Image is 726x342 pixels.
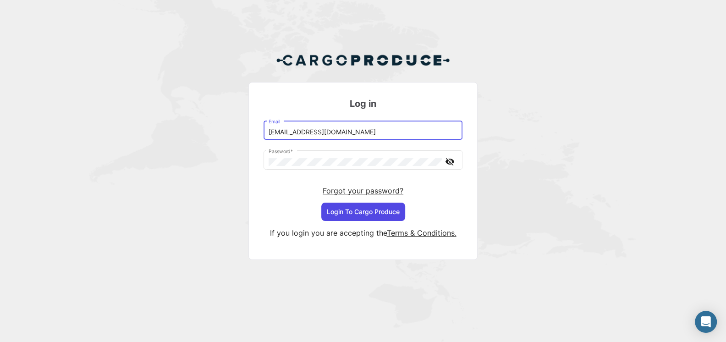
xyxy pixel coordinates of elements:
[264,97,462,110] h3: Log in
[270,228,387,237] span: If you login you are accepting the
[444,156,455,167] mat-icon: visibility_off
[321,203,405,221] button: Login To Cargo Produce
[323,186,403,195] a: Forgot your password?
[387,228,456,237] a: Terms & Conditions.
[269,128,458,136] input: Email
[276,49,450,71] img: Cargo Produce Logo
[695,311,717,333] div: Open Intercom Messenger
